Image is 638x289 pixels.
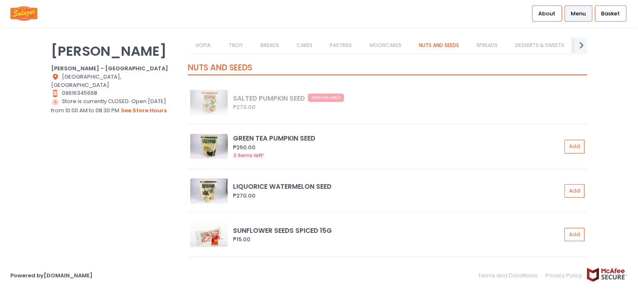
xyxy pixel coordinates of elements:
a: MOONCAKES [361,37,409,53]
p: [PERSON_NAME] [51,43,177,59]
a: HOPIA [188,37,219,53]
span: About [538,10,555,18]
a: BREADS [252,37,287,53]
div: ₱270.00 [233,192,562,200]
div: 09616345668 [51,89,177,97]
span: Menu [571,10,586,18]
div: LIQUORICE WATERMELON SEED [233,182,562,191]
button: Add [564,228,584,242]
div: ₱250.00 [233,143,562,152]
img: mcafee-secure [586,267,628,282]
div: ₱15.00 [233,235,562,244]
div: GREEN TEA PUMPKIN SEED [233,133,562,143]
img: SUNFLOWER SEEDS SPICED 15G [190,222,228,247]
b: [PERSON_NAME] - [GEOGRAPHIC_DATA] [51,64,168,72]
a: SPREADS [469,37,506,53]
button: see store hours [120,106,167,115]
a: Powered by[DOMAIN_NAME] [10,272,93,279]
div: SUNFLOWER SEEDS SPICED 15G [233,226,562,235]
a: About [532,5,562,21]
img: logo [10,6,37,21]
img: GREEN TEA PUMPKIN SEED [190,134,228,159]
a: Terms and Conditions [478,267,542,284]
button: Add [564,140,584,153]
a: CAKES [289,37,321,53]
a: TIKOY [220,37,251,53]
span: NUTS AND SEEDS [188,62,252,73]
img: LIQUORICE WATERMELON SEED [190,178,228,203]
a: Menu [564,5,592,21]
a: Privacy Policy [542,267,586,284]
div: [GEOGRAPHIC_DATA], [GEOGRAPHIC_DATA] [51,73,177,89]
a: DESSERTS & SWEETS [507,37,572,53]
button: Add [564,184,584,198]
span: 3 items left! [233,151,264,159]
span: Basket [601,10,620,18]
a: NUTS AND SEEDS [410,37,467,53]
a: PASTRIES [322,37,360,53]
div: Store is currently CLOSED. Open [DATE] from 10:00 AM to 08:30 PM [51,97,177,115]
a: CRACKERS [574,37,616,53]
